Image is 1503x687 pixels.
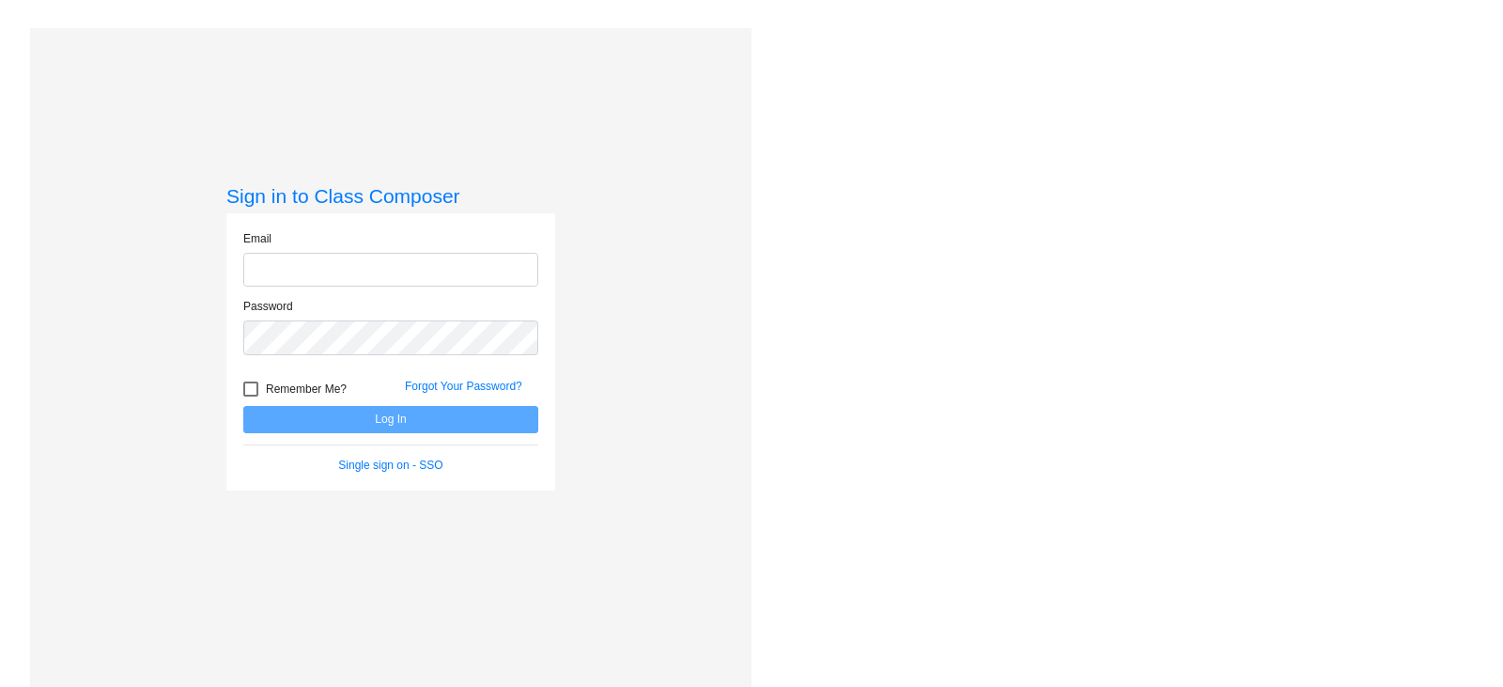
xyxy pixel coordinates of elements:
label: Password [243,298,293,315]
span: Remember Me? [266,378,347,400]
a: Forgot Your Password? [405,380,522,393]
h3: Sign in to Class Composer [226,184,555,208]
a: Single sign on - SSO [338,459,442,472]
button: Log In [243,406,538,433]
label: Email [243,230,271,247]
